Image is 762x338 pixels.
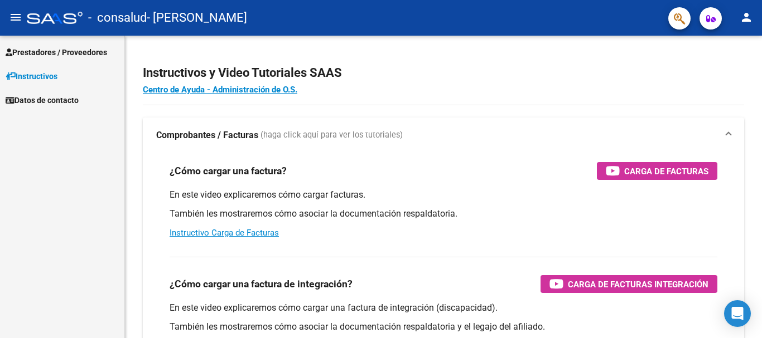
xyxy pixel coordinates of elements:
span: Carga de Facturas [624,164,708,178]
button: Carga de Facturas [597,162,717,180]
p: También les mostraremos cómo asociar la documentación respaldatoria y el legajo del afiliado. [170,321,717,333]
p: En este video explicaremos cómo cargar una factura de integración (discapacidad). [170,302,717,314]
h3: ¿Cómo cargar una factura? [170,163,287,179]
a: Centro de Ayuda - Administración de O.S. [143,85,297,95]
mat-icon: person [740,11,753,24]
strong: Comprobantes / Facturas [156,129,258,141]
mat-icon: menu [9,11,22,24]
button: Carga de Facturas Integración [541,275,717,293]
div: Open Intercom Messenger [724,300,751,327]
mat-expansion-panel-header: Comprobantes / Facturas (haga click aquí para ver los tutoriales) [143,117,744,153]
h3: ¿Cómo cargar una factura de integración? [170,276,353,292]
p: También les mostraremos cómo asociar la documentación respaldatoria. [170,208,717,220]
p: En este video explicaremos cómo cargar facturas. [170,189,717,201]
span: Instructivos [6,70,57,82]
span: - [PERSON_NAME] [147,6,247,30]
span: (haga click aquí para ver los tutoriales) [261,129,403,141]
span: - consalud [88,6,147,30]
a: Instructivo Carga de Facturas [170,228,279,238]
span: Datos de contacto [6,94,79,106]
span: Prestadores / Proveedores [6,46,107,58]
span: Carga de Facturas Integración [568,277,708,291]
h2: Instructivos y Video Tutoriales SAAS [143,62,744,84]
